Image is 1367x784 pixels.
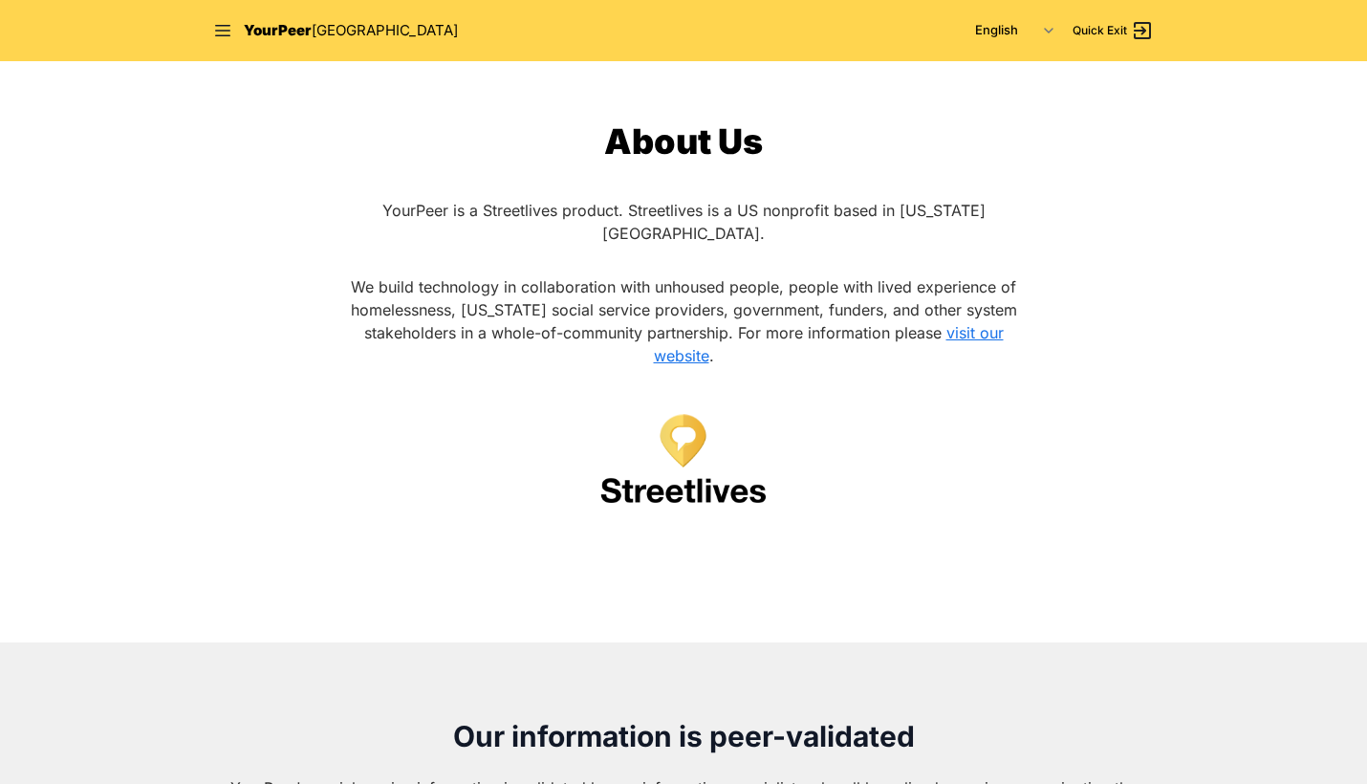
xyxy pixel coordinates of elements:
span: For more information please [738,323,942,342]
span: YourPeer [244,21,312,39]
span: . [709,346,714,365]
span: About Us [604,120,763,163]
span: Quick Exit [1073,23,1127,38]
span: Our information is peer-validated [453,719,915,753]
a: YourPeer[GEOGRAPHIC_DATA] [244,20,458,42]
a: Quick Exit [1073,19,1154,42]
span: YourPeer is a Streetlives product. Streetlives is a US nonprofit based in [US_STATE][GEOGRAPHIC_D... [382,201,986,243]
span: We build technology in collaboration with unhoused people, people with lived experience of homele... [351,277,1017,342]
span: [GEOGRAPHIC_DATA] [312,21,458,39]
